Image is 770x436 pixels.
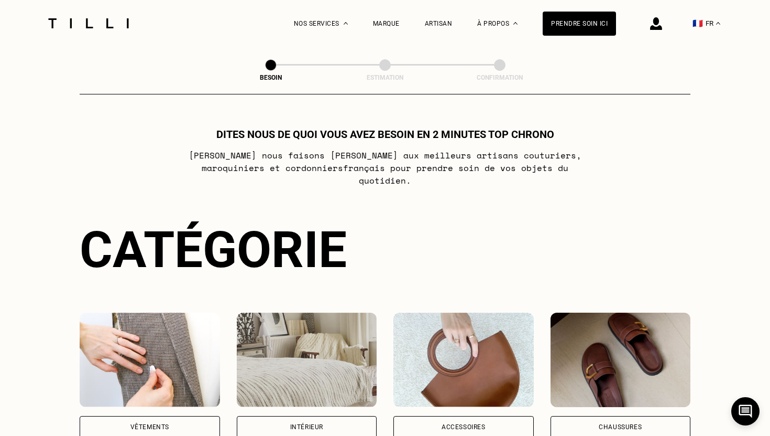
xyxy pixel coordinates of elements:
[599,424,642,430] div: Chaussures
[543,12,616,36] a: Prendre soin ici
[333,74,437,81] div: Estimation
[80,313,220,407] img: Vêtements
[447,74,552,81] div: Confirmation
[442,424,486,430] div: Accessoires
[216,128,554,141] h1: Dites nous de quoi vous avez besoin en 2 minutes top chrono
[130,424,169,430] div: Vêtements
[716,22,720,25] img: menu déroulant
[373,20,400,27] a: Marque
[344,22,348,25] img: Menu déroulant
[692,18,703,28] span: 🇫🇷
[425,20,453,27] a: Artisan
[237,313,377,407] img: Intérieur
[513,22,518,25] img: Menu déroulant à propos
[290,424,323,430] div: Intérieur
[551,313,691,407] img: Chaussures
[178,149,593,187] p: [PERSON_NAME] nous faisons [PERSON_NAME] aux meilleurs artisans couturiers , maroquiniers et cord...
[650,17,662,30] img: icône connexion
[393,313,534,407] img: Accessoires
[45,18,133,28] img: Logo du service de couturière Tilli
[80,220,690,279] div: Catégorie
[218,74,323,81] div: Besoin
